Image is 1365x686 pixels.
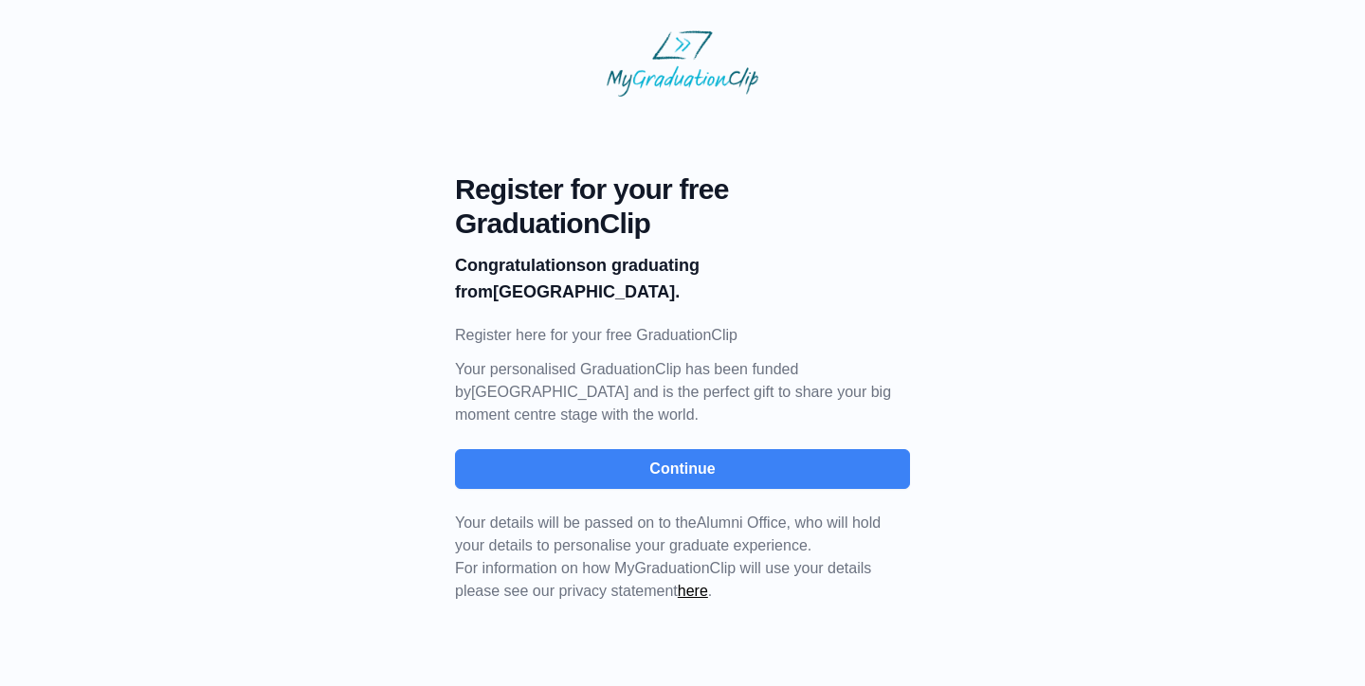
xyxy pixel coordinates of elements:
p: Register here for your free GraduationClip [455,324,910,347]
img: MyGraduationClip [607,30,758,97]
p: Your personalised GraduationClip has been funded by [GEOGRAPHIC_DATA] and is the perfect gift to ... [455,358,910,426]
span: Register for your free [455,172,910,207]
span: Your details will be passed on to the , who will hold your details to personalise your graduate e... [455,514,881,553]
b: Congratulations [455,256,586,275]
p: on graduating from [GEOGRAPHIC_DATA]. [455,252,910,305]
button: Continue [455,449,910,489]
span: Alumni Office [697,514,787,531]
span: For information on how MyGraduationClip will use your details please see our privacy statement . [455,514,881,599]
span: GraduationClip [455,207,910,241]
a: here [678,583,708,599]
